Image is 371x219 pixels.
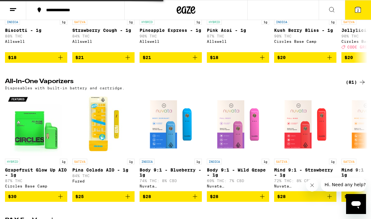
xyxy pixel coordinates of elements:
img: Nuvata (CA) - Body 9:1 - Blueberry - 1g [140,93,202,156]
img: Nuvata (CA) - Mind 9:1 - Strawberry - 1g [274,93,336,156]
p: 1g [127,19,135,25]
p: 1g [262,159,269,164]
p: 87% THC [207,34,269,38]
span: $28 [143,194,151,199]
span: $28 [210,194,218,199]
button: Add to bag [72,52,135,63]
p: SATIVA [341,159,356,164]
p: HYBRID [140,19,155,25]
p: 1g [127,159,135,164]
p: Strawberry Cough - 1g [72,28,135,33]
img: Circles Base Camp - Grapefruit Glow Up AIO - 1g [5,93,67,156]
p: INDICA [207,159,222,164]
a: Open page for Body 9:1 - Blueberry - 1g from Nuvata (CA) [140,93,202,191]
p: SATIVA [72,159,87,164]
span: $18 [8,55,17,60]
iframe: Message from company [321,178,366,192]
button: Add to bag [274,52,336,63]
p: 84% THC [72,34,135,38]
div: Nuvata ([GEOGRAPHIC_DATA]) [207,184,269,188]
p: 1g [194,19,202,25]
img: Nuvata (CA) - Body 9:1 - Wild Grape - 1g [207,93,269,156]
p: 1g [329,159,336,164]
p: 1g [60,19,67,25]
span: $18 [210,55,218,60]
p: 90% THC [140,34,202,38]
a: (81) [346,78,366,86]
div: Allswell [207,39,269,43]
span: $28 [345,194,353,199]
div: Nuvata ([GEOGRAPHIC_DATA]) [274,184,336,188]
button: Add to bag [5,191,67,202]
a: Open page for Body 9:1 - Wild Grape - 1g from Nuvata (CA) [207,93,269,191]
div: Allswell [72,39,135,43]
p: Pineapple Express - 1g [140,28,202,33]
p: Mind 9:1 - Strawberry - 1g [274,167,336,177]
p: 1g [262,19,269,25]
div: Allswell [5,39,67,43]
p: INDICA [140,159,155,164]
p: Disposables with built-in battery and cartridge. [5,86,125,90]
p: 74% THC: 8% CBD [140,179,202,183]
img: Fuzed - Pina Colada AIO - 1g [72,93,135,156]
p: Grapefruit Glow Up AIO - 1g [5,167,67,177]
button: Add to bag [72,191,135,202]
p: HYBRID [207,19,222,25]
p: Body 9:1 - Wild Grape - 1g [207,167,269,177]
p: 88% THC [5,34,67,38]
p: HYBRID [5,159,20,164]
div: Circles Base Camp [274,39,336,43]
div: Circles Base Camp [5,184,67,188]
span: $20 [345,55,353,60]
p: 84% THC [72,174,135,178]
p: INDICA [5,19,20,25]
p: 90% THC [274,34,336,38]
iframe: Button to launch messaging window [346,194,366,214]
span: $21 [143,55,151,60]
span: $20 [277,55,286,60]
button: Add to bag [207,52,269,63]
p: Biscotti - 1g [5,28,67,33]
p: 1g [194,159,202,164]
p: SATIVA [72,19,87,25]
button: Add to bag [274,191,336,202]
div: Fuzed [72,179,135,183]
h2: All-In-One Vaporizers [5,78,335,86]
p: 1g [329,19,336,25]
button: Add to bag [140,52,202,63]
div: Allswell [140,39,202,43]
p: SATIVA [341,19,356,25]
span: $30 [8,194,17,199]
a: Open page for Grapefruit Glow Up AIO - 1g from Circles Base Camp [5,93,67,191]
iframe: Close message [306,179,318,192]
p: 87% THC [5,179,67,183]
button: Add to bag [140,191,202,202]
p: Kush Berry Bliss - 1g [274,28,336,33]
span: $21 [75,55,84,60]
p: SATIVA [274,159,289,164]
button: Add to bag [207,191,269,202]
p: INDICA [274,19,289,25]
p: Body 9:1 - Blueberry - 1g [140,167,202,177]
a: Open page for Mind 9:1 - Strawberry - 1g from Nuvata (CA) [274,93,336,191]
p: Pina Colada AIO - 1g [72,167,135,172]
a: Open page for Pina Colada AIO - 1g from Fuzed [72,93,135,191]
button: Add to bag [5,52,67,63]
span: $28 [277,194,286,199]
p: 1g [60,159,67,164]
span: 2 [357,8,359,12]
p: Pink Acai - 1g [207,28,269,33]
div: Nuvata ([GEOGRAPHIC_DATA]) [140,184,202,188]
p: 69% THC: 7% CBD [207,179,269,183]
p: 72% THC: 8% CBD [274,179,336,183]
button: 2 [345,0,371,20]
span: $25 [75,194,84,199]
